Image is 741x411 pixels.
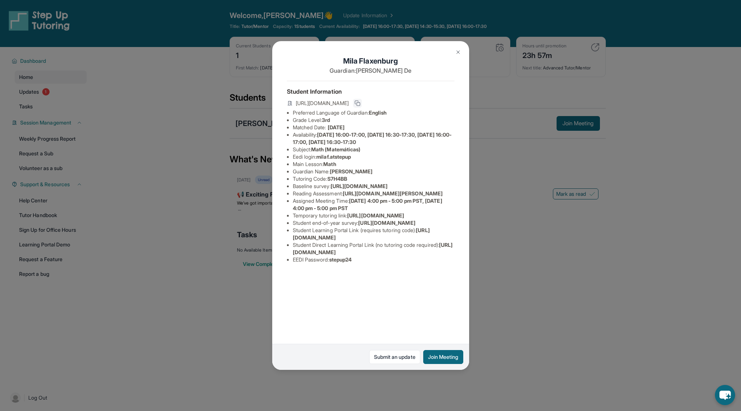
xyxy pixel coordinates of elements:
[293,161,454,168] li: Main Lesson :
[293,175,454,183] li: Tutoring Code :
[329,256,352,263] span: stepup24
[293,168,454,175] li: Guardian Name :
[293,241,454,256] li: Student Direct Learning Portal Link (no tutoring code required) :
[293,153,454,161] li: Eedi login :
[316,154,351,160] span: milaf.atstepup
[311,146,360,152] span: Math (Matemáticas)
[293,124,454,131] li: Matched Date:
[323,161,336,167] span: Math
[293,227,454,241] li: Student Learning Portal Link (requires tutoring code) :
[293,146,454,153] li: Subject :
[293,190,454,197] li: Reading Assessment :
[353,99,362,108] button: Copy link
[293,256,454,263] li: EEDI Password :
[293,212,454,219] li: Temporary tutoring link :
[423,350,463,364] button: Join Meeting
[293,109,454,116] li: Preferred Language of Guardian:
[293,131,452,145] span: [DATE] 16:00-17:00, [DATE] 16:30-17:30, [DATE] 16:00-17:00, [DATE] 16:30-17:30
[293,116,454,124] li: Grade Level:
[293,219,454,227] li: Student end-of-year survey :
[331,183,388,189] span: [URL][DOMAIN_NAME]
[287,56,454,66] h1: Mila Flaxenburg
[322,117,330,123] span: 3rd
[293,183,454,190] li: Baseline survey :
[358,220,415,226] span: [URL][DOMAIN_NAME]
[328,124,345,130] span: [DATE]
[343,190,443,197] span: [URL][DOMAIN_NAME][PERSON_NAME]
[369,350,420,364] a: Submit an update
[293,198,442,211] span: [DATE] 4:00 pm - 5:00 pm PST, [DATE] 4:00 pm - 5:00 pm PST
[369,109,387,116] span: English
[347,212,404,219] span: [URL][DOMAIN_NAME]
[287,87,454,96] h4: Student Information
[293,197,454,212] li: Assigned Meeting Time :
[330,168,373,174] span: [PERSON_NAME]
[287,66,454,75] p: Guardian: [PERSON_NAME] De
[293,131,454,146] li: Availability:
[455,49,461,55] img: Close Icon
[296,100,349,107] span: [URL][DOMAIN_NAME]
[327,176,347,182] span: S7H4BB
[715,385,735,405] button: chat-button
